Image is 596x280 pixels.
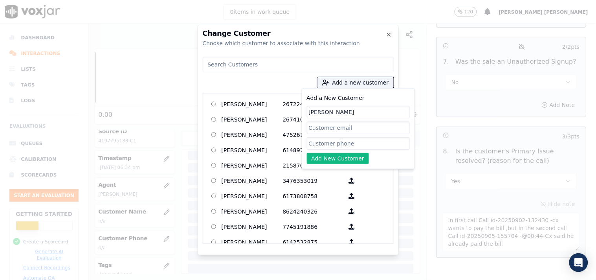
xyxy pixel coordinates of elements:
[222,221,283,233] p: [PERSON_NAME]
[222,236,283,248] p: [PERSON_NAME]
[222,190,283,202] p: [PERSON_NAME]
[211,132,216,137] input: [PERSON_NAME] 4752610421
[307,106,410,118] input: Customer name
[569,253,588,272] div: Open Intercom Messenger
[222,129,283,141] p: [PERSON_NAME]
[211,147,216,153] input: [PERSON_NAME] 6148972013
[344,190,359,202] button: [PERSON_NAME] 6173808758
[211,193,216,199] input: [PERSON_NAME] 6173808758
[222,144,283,156] p: [PERSON_NAME]
[203,39,394,47] div: Choose which customer to associate with this interaction
[317,77,394,88] button: Add a new customer
[344,236,359,248] button: [PERSON_NAME] 6142532875
[344,175,359,187] button: [PERSON_NAME] 3476353019
[211,117,216,122] input: [PERSON_NAME] 2674106790
[283,159,344,171] p: 2158707614
[222,175,283,187] p: [PERSON_NAME]
[222,159,283,171] p: [PERSON_NAME]
[211,224,216,229] input: [PERSON_NAME] 7745191886
[222,205,283,217] p: [PERSON_NAME]
[283,113,344,125] p: 2674106790
[222,113,283,125] p: [PERSON_NAME]
[211,239,216,245] input: [PERSON_NAME] 6142532875
[211,101,216,107] input: [PERSON_NAME] 2672240075
[211,163,216,168] input: [PERSON_NAME] 2158707614
[283,98,344,110] p: 2672240075
[203,30,394,37] h2: Change Customer
[283,175,344,187] p: 3476353019
[283,144,344,156] p: 6148972013
[203,57,394,72] input: Search Customers
[283,190,344,202] p: 6173808758
[307,153,369,164] button: Add New Customer
[307,95,365,101] label: Add a New Customer
[283,205,344,217] p: 8624240326
[307,122,410,134] input: Customer email
[283,236,344,248] p: 6142532875
[283,221,344,233] p: 7745191886
[283,129,344,141] p: 4752610421
[211,178,216,183] input: [PERSON_NAME] 3476353019
[344,205,359,217] button: [PERSON_NAME] 8624240326
[211,209,216,214] input: [PERSON_NAME] 8624240326
[344,221,359,233] button: [PERSON_NAME] 7745191886
[307,137,410,150] input: Customer phone
[222,98,283,110] p: [PERSON_NAME]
